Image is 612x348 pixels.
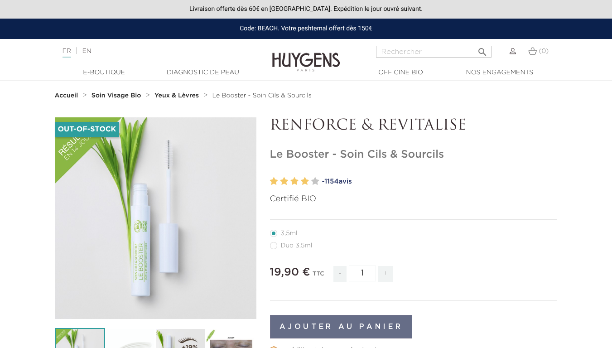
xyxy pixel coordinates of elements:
label: 3 [290,175,299,188]
button:  [474,43,491,55]
p: Certifié BIO [270,193,558,205]
a: Soin Visage Bio [92,92,144,99]
h1: Le Booster - Soin Cils & Sourcils [270,148,558,161]
i:  [477,44,488,55]
div: | [58,46,248,57]
div: TTC [313,264,324,289]
label: 4 [301,175,309,188]
label: 3,5ml [270,230,308,237]
a: Officine Bio [356,68,446,77]
a: Diagnostic de peau [158,68,248,77]
span: 19,90 € [270,267,310,278]
a: E-Boutique [59,68,149,77]
span: (0) [539,48,549,54]
label: 1 [270,175,278,188]
span: - [333,266,346,282]
li: Out-of-Stock [55,122,120,137]
a: Nos engagements [454,68,545,77]
a: Yeux & Lèvres [154,92,201,99]
input: Quantité [349,266,376,281]
span: 1154 [324,178,338,185]
label: Duo 3,5ml [270,242,323,249]
strong: Soin Visage Bio [92,92,141,99]
strong: Accueil [55,92,78,99]
a: Le Booster - Soin Cils & Sourcils [212,92,311,99]
span: + [378,266,393,282]
a: EN [82,48,91,54]
label: 5 [311,175,319,188]
img: Huygens [272,38,340,73]
strong: Yeux & Lèvres [154,92,199,99]
label: 2 [280,175,288,188]
button: Ajouter au panier [270,315,413,338]
p: RENFORCE & REVITALISE [270,117,558,135]
input: Rechercher [376,46,492,58]
a: FR [63,48,71,58]
a: Accueil [55,92,80,99]
a: -1154avis [322,175,558,188]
